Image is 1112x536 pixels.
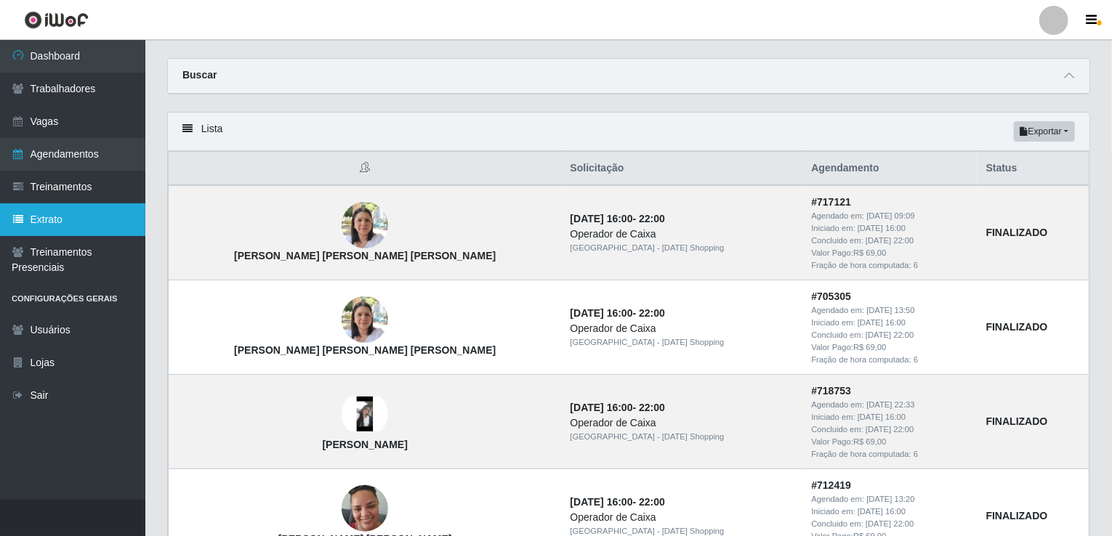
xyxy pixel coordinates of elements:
time: [DATE] 09:09 [866,211,914,220]
strong: Buscar [182,69,217,81]
div: Valor Pago: R$ 69,00 [812,436,969,448]
img: Ana Cláudia Santiago Mendes carneiro [342,195,388,256]
div: Valor Pago: R$ 69,00 [812,247,969,259]
strong: - [571,402,665,413]
strong: FINALIZADO [986,415,1048,427]
div: Fração de hora computada: 6 [812,259,969,272]
img: Ana Cláudia Santiago Mendes carneiro [342,289,388,351]
time: [DATE] 16:00 [571,402,633,413]
button: Exportar [1014,121,1075,142]
time: [DATE] 16:00 [571,307,633,319]
strong: FINALIZADO [986,227,1048,238]
strong: # 718753 [812,385,852,397]
strong: # 717121 [812,196,852,208]
strong: # 705305 [812,291,852,302]
time: [DATE] 22:00 [866,519,914,528]
time: 22:00 [639,307,665,319]
th: Status [978,152,1089,186]
div: [GEOGRAPHIC_DATA] - [DATE] Shopping [571,242,794,254]
strong: [PERSON_NAME] [PERSON_NAME] [PERSON_NAME] [234,344,496,356]
time: 22:00 [639,213,665,224]
div: Iniciado em: [812,505,969,518]
img: CoreUI Logo [24,11,89,29]
strong: - [571,496,665,508]
div: [GEOGRAPHIC_DATA] - [DATE] Shopping [571,431,794,443]
div: Concluido em: [812,329,969,341]
div: Concluido em: [812,518,969,530]
time: [DATE] 13:50 [866,306,914,314]
div: Operador de Caixa [571,321,794,336]
div: Fração de hora computada: 6 [812,448,969,460]
div: Iniciado em: [812,222,969,235]
div: Iniciado em: [812,411,969,423]
div: Agendado em: [812,493,969,505]
strong: - [571,213,665,224]
div: Fração de hora computada: 6 [812,354,969,366]
div: Concluido em: [812,235,969,247]
div: Concluido em: [812,423,969,436]
time: [DATE] 22:00 [866,236,914,245]
div: Operador de Caixa [571,415,794,431]
time: [DATE] 22:00 [866,425,914,434]
time: [DATE] 13:20 [866,495,914,503]
time: [DATE] 16:00 [571,213,633,224]
time: [DATE] 16:00 [858,224,906,232]
div: Valor Pago: R$ 69,00 [812,341,969,354]
time: 22:00 [639,402,665,413]
time: [DATE] 16:00 [858,413,906,421]
time: [DATE] 16:00 [858,507,906,516]
time: [DATE] 16:00 [858,318,906,327]
time: [DATE] 16:00 [571,496,633,508]
strong: # 712419 [812,479,852,491]
strong: FINALIZADO [986,510,1048,521]
div: Operador de Caixa [571,510,794,525]
th: Solicitação [562,152,803,186]
img: Ana Carolina [342,397,388,431]
time: [DATE] 22:33 [866,400,914,409]
th: Agendamento [803,152,978,186]
strong: FINALIZADO [986,321,1048,333]
div: Agendado em: [812,210,969,222]
strong: - [571,307,665,319]
time: [DATE] 22:00 [866,330,914,339]
time: 22:00 [639,496,665,508]
div: [GEOGRAPHIC_DATA] - [DATE] Shopping [571,336,794,349]
div: Iniciado em: [812,317,969,329]
div: Lista [168,113,1089,151]
strong: [PERSON_NAME] [323,439,408,450]
strong: [PERSON_NAME] [PERSON_NAME] [PERSON_NAME] [234,250,496,261]
div: Agendado em: [812,399,969,411]
div: Operador de Caixa [571,227,794,242]
div: Agendado em: [812,304,969,317]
